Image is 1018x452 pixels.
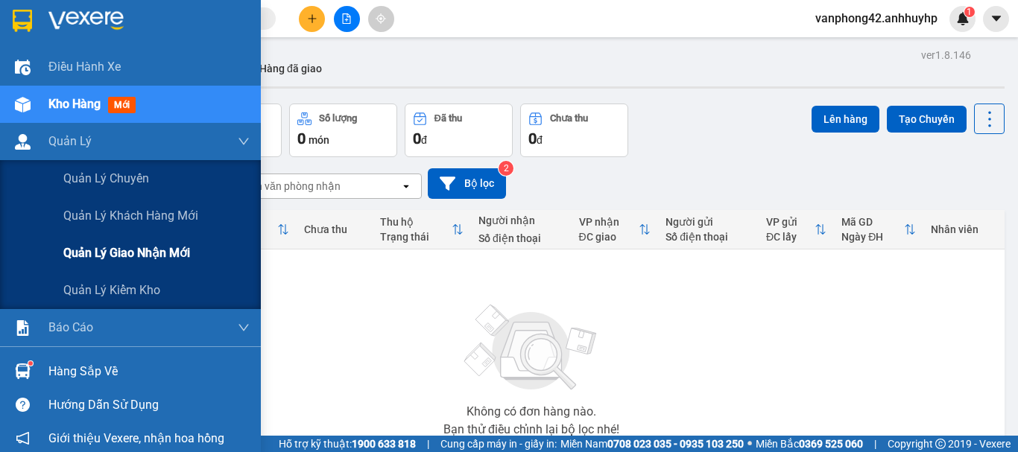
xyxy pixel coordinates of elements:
[990,12,1003,25] span: caret-down
[48,97,101,111] span: Kho hàng
[400,180,412,192] svg: open
[413,130,421,147] span: 0
[434,113,462,124] div: Đã thu
[766,231,815,243] div: ĐC lấy
[956,12,970,25] img: icon-new-feature
[537,134,543,146] span: đ
[48,57,121,76] span: Điều hành xe
[666,231,751,243] div: Số điện thoại
[63,169,149,188] span: Quản lý chuyến
[756,436,863,452] span: Miền Bắc
[607,438,744,450] strong: 0708 023 035 - 0935 103 250
[520,104,628,157] button: Chưa thu0đ
[405,104,513,157] button: Đã thu0đ
[28,361,33,366] sup: 1
[341,13,352,24] span: file-add
[238,136,250,147] span: down
[380,231,452,243] div: Trạng thái
[766,216,815,228] div: VP gửi
[319,113,357,124] div: Số lượng
[15,60,31,75] img: warehouse-icon
[428,168,506,199] button: Bộ lọc
[550,113,588,124] div: Chưa thu
[931,223,997,235] div: Nhân viên
[967,7,972,17] span: 1
[983,6,1009,32] button: caret-down
[48,318,93,337] span: Báo cáo
[572,210,659,249] th: Toggle SortBy
[108,97,136,113] span: mới
[238,179,341,194] div: Chọn văn phòng nhận
[48,429,224,448] span: Giới thiệu Vexere, nhận hoa hồng
[964,7,975,17] sup: 1
[16,431,30,445] span: notification
[238,322,250,334] span: down
[467,406,596,418] div: Không có đơn hàng nào.
[427,436,429,452] span: |
[297,130,306,147] span: 0
[289,104,397,157] button: Số lượng0món
[579,216,639,228] div: VP nhận
[63,281,160,299] span: Quản lý kiểm kho
[887,106,967,133] button: Tạo Chuyến
[440,436,557,452] span: Cung cấp máy in - giấy in:
[803,9,949,28] span: vanphong42.anhhuyhp
[478,214,564,226] div: Người nhận
[874,436,876,452] span: |
[48,360,250,383] div: Hàng sắp về
[13,10,32,32] img: logo-vxr
[528,130,537,147] span: 0
[560,436,744,452] span: Miền Nam
[443,424,619,436] div: Bạn thử điều chỉnh lại bộ lọc nhé!
[334,6,360,32] button: file-add
[799,438,863,450] strong: 0369 525 060
[15,97,31,112] img: warehouse-icon
[15,320,31,336] img: solution-icon
[16,398,30,412] span: question-circle
[747,441,752,447] span: ⚪️
[304,223,364,235] div: Chưa thu
[299,6,325,32] button: plus
[63,243,190,262] span: Quản lý giao nhận mới
[48,132,92,150] span: Quản Lý
[279,436,416,452] span: Hỗ trợ kỹ thuật:
[579,231,639,243] div: ĐC giao
[759,210,834,249] th: Toggle SortBy
[666,216,751,228] div: Người gửi
[15,363,31,379] img: warehouse-icon
[247,51,334,86] button: Hàng đã giao
[15,134,31,150] img: warehouse-icon
[307,13,317,24] span: plus
[421,134,427,146] span: đ
[841,216,904,228] div: Mã GD
[352,438,416,450] strong: 1900 633 818
[841,231,904,243] div: Ngày ĐH
[380,216,452,228] div: Thu hộ
[373,210,471,249] th: Toggle SortBy
[499,161,513,176] sup: 2
[921,47,971,63] div: ver 1.8.146
[48,394,250,416] div: Hướng dẫn sử dụng
[309,134,329,146] span: món
[63,206,198,225] span: Quản lý khách hàng mới
[376,13,386,24] span: aim
[812,106,879,133] button: Lên hàng
[457,296,606,400] img: svg+xml;base64,PHN2ZyBjbGFzcz0ibGlzdC1wbHVnX19zdmciIHhtbG5zPSJodHRwOi8vd3d3LnczLm9yZy8yMDAwL3N2Zy...
[935,439,946,449] span: copyright
[834,210,923,249] th: Toggle SortBy
[478,232,564,244] div: Số điện thoại
[368,6,394,32] button: aim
